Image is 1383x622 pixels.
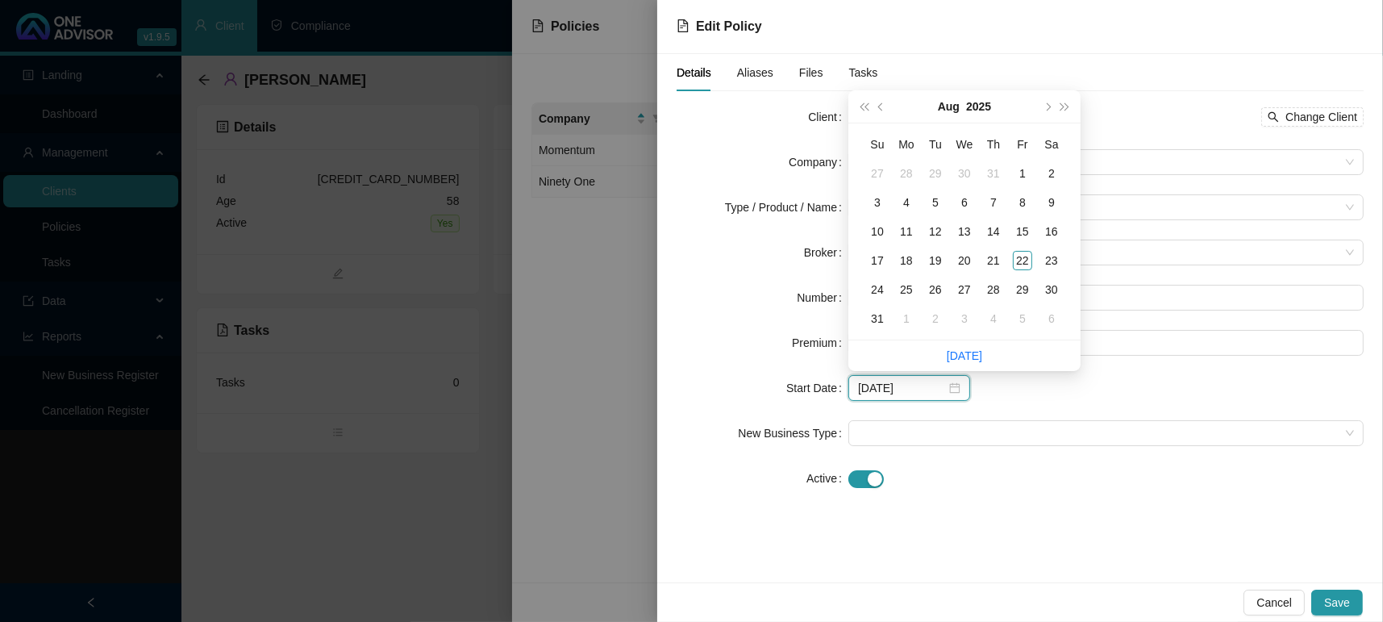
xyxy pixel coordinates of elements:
td: 2025-08-07 [979,188,1008,217]
button: prev-year [873,90,890,123]
td: 2025-07-31 [979,159,1008,188]
input: Select date [858,379,946,397]
div: 4 [984,309,1003,328]
span: Aliases [737,67,773,78]
td: 2025-09-01 [892,304,921,333]
div: 15 [1013,222,1032,241]
div: 6 [1042,309,1061,328]
div: 3 [955,309,974,328]
td: 2025-08-04 [892,188,921,217]
td: 2025-09-02 [921,304,950,333]
label: Client [808,104,848,130]
td: 2025-08-01 [1008,159,1037,188]
td: 2025-07-27 [863,159,892,188]
span: Tasks [849,67,878,78]
button: month panel [938,90,960,123]
label: Start Date [786,375,848,401]
div: 9 [1042,193,1061,212]
div: 11 [897,222,916,241]
td: 2025-08-10 [863,217,892,246]
span: Details [677,67,711,78]
div: 25 [897,280,916,299]
div: 12 [926,222,945,241]
span: search [1268,111,1279,123]
div: 31 [984,164,1003,183]
th: Su [863,130,892,159]
td: 2025-08-20 [950,246,979,275]
div: 1 [1013,164,1032,183]
th: Sa [1037,130,1066,159]
td: 2025-09-04 [979,304,1008,333]
div: 26 [926,280,945,299]
label: Number [797,285,848,311]
div: 5 [1013,309,1032,328]
td: 2025-08-09 [1037,188,1066,217]
span: Save [1324,594,1350,612]
label: Company [789,149,848,175]
button: year panel [966,90,991,123]
th: We [950,130,979,159]
div: 7 [984,193,1003,212]
td: 2025-08-25 [892,275,921,304]
button: Cancel [1243,590,1305,616]
td: 2025-08-13 [950,217,979,246]
div: 17 [868,251,887,270]
td: 2025-08-14 [979,217,1008,246]
span: Change Client [1285,108,1357,126]
button: super-prev-year [855,90,873,123]
td: 2025-08-30 [1037,275,1066,304]
td: 2025-08-12 [921,217,950,246]
span: Cancel [1256,594,1292,612]
div: 31 [868,309,887,328]
th: Fr [1008,130,1037,159]
div: 3 [868,193,887,212]
div: 30 [955,164,974,183]
td: 2025-09-05 [1008,304,1037,333]
td: 2025-08-21 [979,246,1008,275]
td: 2025-08-11 [892,217,921,246]
td: 2025-09-03 [950,304,979,333]
td: 2025-08-22 [1008,246,1037,275]
span: Carla Roodt [858,240,1354,265]
th: Mo [892,130,921,159]
div: 5 [926,193,945,212]
a: [DATE] [947,349,982,362]
div: 27 [955,280,974,299]
label: Premium [792,330,848,356]
td: 2025-08-02 [1037,159,1066,188]
span: file-text [677,19,689,32]
div: 2 [926,309,945,328]
td: 2025-08-15 [1008,217,1037,246]
div: 29 [926,164,945,183]
th: Tu [921,130,950,159]
div: 18 [897,251,916,270]
td: 2025-07-29 [921,159,950,188]
td: 2025-08-27 [950,275,979,304]
div: 1 [897,309,916,328]
div: 29 [1013,280,1032,299]
span: Edit Policy [696,19,762,33]
td: 2025-08-29 [1008,275,1037,304]
div: 4 [897,193,916,212]
td: 2025-08-18 [892,246,921,275]
td: 2025-08-24 [863,275,892,304]
div: 21 [984,251,1003,270]
span: Ninety One [858,150,1354,174]
div: 30 [1042,280,1061,299]
th: Th [979,130,1008,159]
div: 19 [926,251,945,270]
button: Change Client [1261,107,1364,127]
div: 28 [897,164,916,183]
td: 2025-08-16 [1037,217,1066,246]
div: 13 [955,222,974,241]
div: 27 [868,164,887,183]
td: 2025-08-28 [979,275,1008,304]
td: 2025-08-05 [921,188,950,217]
td: 2025-08-26 [921,275,950,304]
td: 2025-08-08 [1008,188,1037,217]
button: next-year [1038,90,1056,123]
td: 2025-07-30 [950,159,979,188]
label: Active [806,465,848,491]
td: 2025-08-23 [1037,246,1066,275]
label: Broker [804,240,848,265]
